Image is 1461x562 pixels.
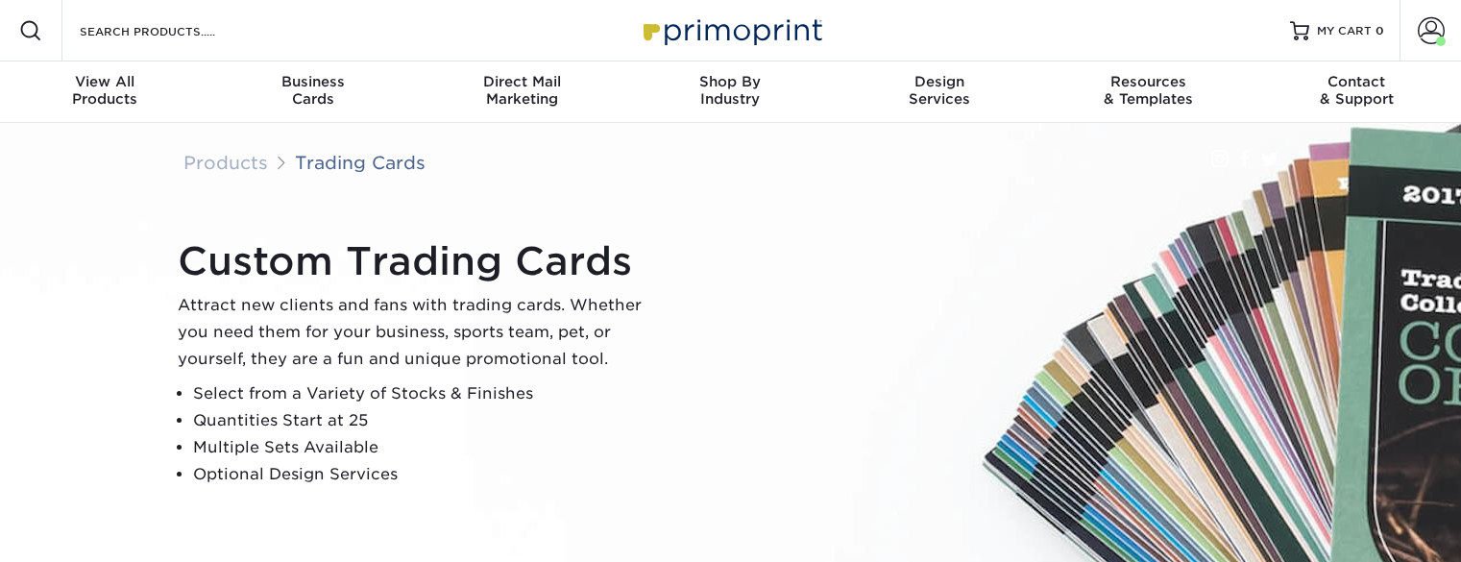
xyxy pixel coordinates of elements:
[1376,24,1384,37] span: 0
[835,73,1043,108] div: Services
[635,10,827,51] img: Primoprint
[835,73,1043,90] span: Design
[835,61,1043,123] a: DesignServices
[626,73,835,108] div: Industry
[178,292,658,373] p: Attract new clients and fans with trading cards. Whether you need them for your business, sports ...
[418,73,626,90] span: Direct Mail
[78,19,265,42] input: SEARCH PRODUCTS.....
[1253,73,1461,108] div: & Support
[193,434,658,461] li: Multiple Sets Available
[418,73,626,108] div: Marketing
[1043,73,1252,90] span: Resources
[193,461,658,488] li: Optional Design Services
[1253,73,1461,90] span: Contact
[183,152,268,173] a: Products
[208,73,417,90] span: Business
[626,61,835,123] a: Shop ByIndustry
[418,61,626,123] a: Direct MailMarketing
[178,238,658,284] h1: Custom Trading Cards
[1253,61,1461,123] a: Contact& Support
[1043,61,1252,123] a: Resources& Templates
[1043,73,1252,108] div: & Templates
[193,380,658,407] li: Select from a Variety of Stocks & Finishes
[295,152,426,173] a: Trading Cards
[193,407,658,434] li: Quantities Start at 25
[626,73,835,90] span: Shop By
[208,61,417,123] a: BusinessCards
[1317,23,1372,39] span: MY CART
[208,73,417,108] div: Cards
